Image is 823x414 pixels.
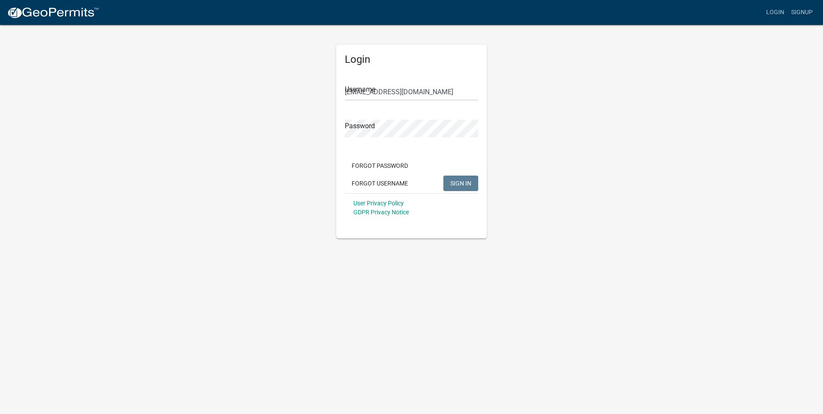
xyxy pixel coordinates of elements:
h5: Login [345,53,478,66]
button: SIGN IN [443,176,478,191]
a: User Privacy Policy [353,200,404,207]
a: GDPR Privacy Notice [353,209,409,216]
button: Forgot Password [345,158,415,173]
button: Forgot Username [345,176,415,191]
span: SIGN IN [450,179,471,186]
a: Signup [788,4,816,21]
a: Login [763,4,788,21]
